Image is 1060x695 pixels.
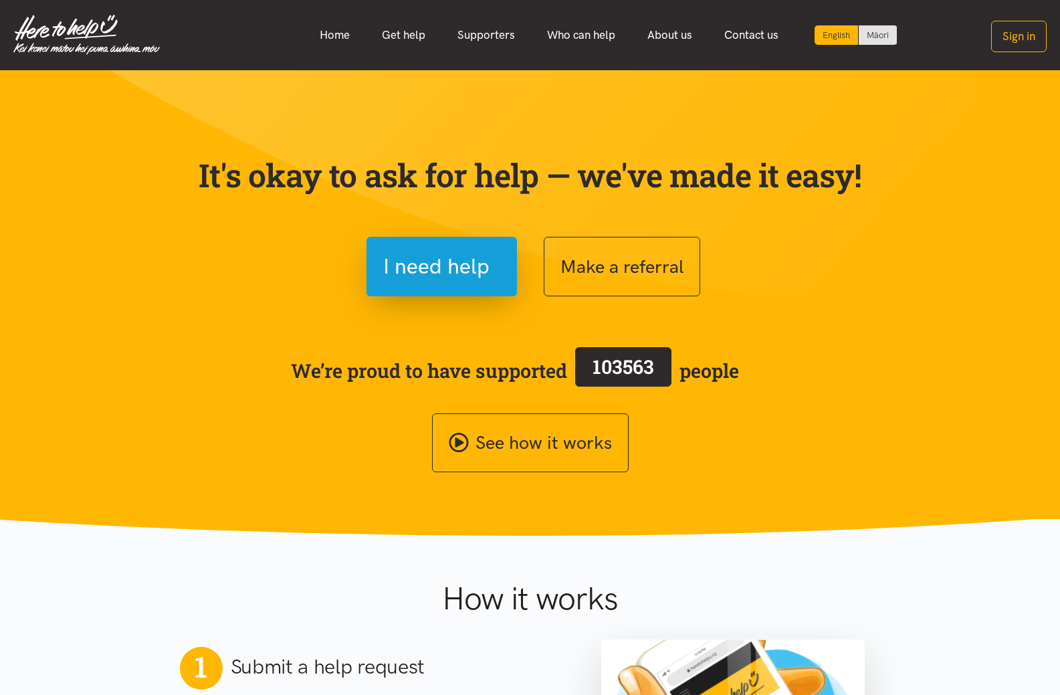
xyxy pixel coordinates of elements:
[815,25,897,45] div: Language toggle
[312,579,748,618] h1: How it works
[432,413,629,473] a: See how it works
[991,21,1047,52] button: Sign in
[544,237,700,296] button: Make a referral
[859,25,897,45] a: Switch to Te Reo Māori
[231,653,425,681] h2: Submit a help request
[304,21,366,49] a: Home
[366,21,441,49] a: Get help
[366,237,517,296] button: I need help
[631,21,708,49] a: About us
[708,21,794,49] a: Contact us
[383,250,490,284] span: I need help
[567,344,679,397] a: 103563
[531,21,631,49] a: Who can help
[441,21,531,49] a: Supporters
[196,156,865,195] p: It's okay to ask for help — we've made it easy!
[291,344,739,397] span: We’re proud to have supported people
[195,650,207,684] span: 1
[13,15,160,55] img: Home
[815,25,859,45] div: Current language
[593,354,654,379] span: 103563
